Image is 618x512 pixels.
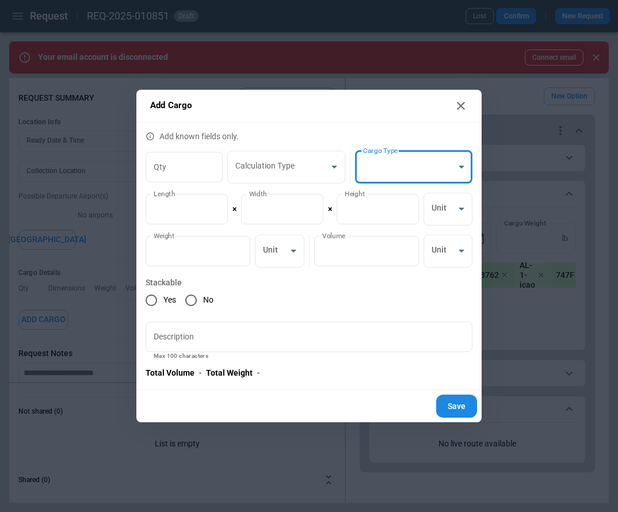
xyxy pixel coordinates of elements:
p: Total Weight [206,368,253,378]
label: Weight [154,231,175,240]
h2: Add Cargo [136,90,482,123]
p: - [199,368,201,378]
label: Width [249,189,267,198]
p: Total Volume [146,368,194,378]
label: Cargo Type [363,146,398,155]
p: Max 100 characters [154,354,464,359]
label: Length [154,189,175,198]
span: No [203,295,213,305]
label: Height [345,189,365,198]
label: Volume [322,231,345,240]
button: Save [436,395,477,418]
span: Yes [163,295,176,305]
p: Add known fields only. [146,123,472,142]
p: × [328,204,332,214]
label: Stackable [146,277,472,288]
p: - [257,368,260,378]
p: × [232,204,236,214]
